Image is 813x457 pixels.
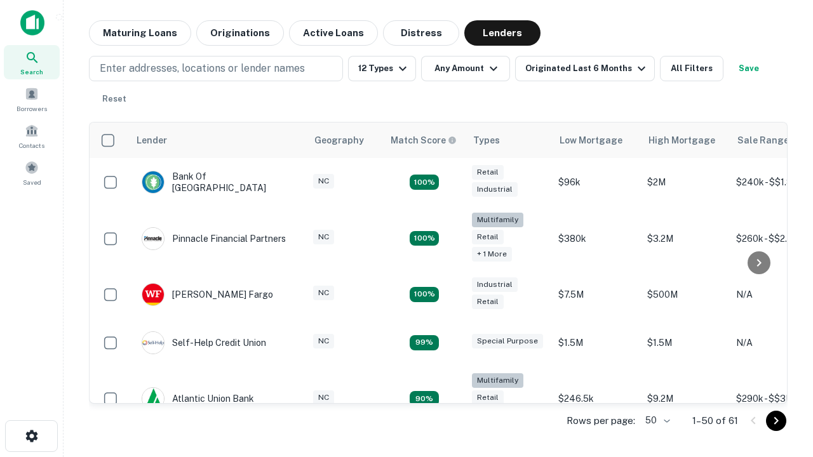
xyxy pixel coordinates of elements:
[472,213,523,227] div: Multifamily
[473,133,500,148] div: Types
[142,284,164,305] img: picture
[391,133,457,147] div: Capitalize uses an advanced AI algorithm to match your search with the best lender. The match sco...
[560,133,622,148] div: Low Mortgage
[383,123,466,158] th: Capitalize uses an advanced AI algorithm to match your search with the best lender. The match sco...
[692,413,738,428] p: 1–50 of 61
[641,319,730,367] td: $1.5M
[17,103,47,114] span: Borrowers
[729,56,769,81] button: Save your search to get updates of matches that match your search criteria.
[641,123,730,158] th: High Mortgage
[552,367,641,431] td: $246.5k
[737,133,789,148] div: Sale Range
[94,86,135,112] button: Reset
[4,156,60,190] a: Saved
[142,388,164,409] img: picture
[142,283,273,306] div: [PERSON_NAME] Fargo
[766,411,786,431] button: Go to next page
[472,182,518,197] div: Industrial
[142,171,164,193] img: picture
[410,391,439,406] div: Matching Properties: 10, hasApolloMatch: undefined
[20,67,43,77] span: Search
[472,230,504,244] div: Retail
[552,123,641,158] th: Low Mortgage
[100,61,305,76] p: Enter addresses, locations or lender names
[4,119,60,153] a: Contacts
[142,228,164,249] img: picture
[472,247,512,262] div: + 1 more
[472,277,518,292] div: Industrial
[472,390,504,405] div: Retail
[466,123,552,158] th: Types
[314,133,364,148] div: Geography
[464,20,541,46] button: Lenders
[19,140,44,150] span: Contacts
[142,387,254,410] div: Atlantic Union Bank
[23,177,41,187] span: Saved
[660,56,723,81] button: All Filters
[348,56,416,81] button: 12 Types
[410,335,439,350] div: Matching Properties: 11, hasApolloMatch: undefined
[196,20,284,46] button: Originations
[307,123,383,158] th: Geography
[525,61,649,76] div: Originated Last 6 Months
[313,174,334,189] div: NC
[552,206,641,270] td: $380k
[641,158,730,206] td: $2M
[142,227,286,250] div: Pinnacle Financial Partners
[410,287,439,302] div: Matching Properties: 14, hasApolloMatch: undefined
[552,319,641,367] td: $1.5M
[20,10,44,36] img: capitalize-icon.png
[410,175,439,190] div: Matching Properties: 15, hasApolloMatch: undefined
[137,133,167,148] div: Lender
[472,165,504,180] div: Retail
[4,82,60,116] a: Borrowers
[313,390,334,405] div: NC
[641,206,730,270] td: $3.2M
[383,20,459,46] button: Distress
[641,367,730,431] td: $9.2M
[648,133,715,148] div: High Mortgage
[89,56,343,81] button: Enter addresses, locations or lender names
[552,158,641,206] td: $96k
[641,270,730,319] td: $500M
[129,123,307,158] th: Lender
[142,171,294,194] div: Bank Of [GEOGRAPHIC_DATA]
[472,373,523,388] div: Multifamily
[89,20,191,46] button: Maturing Loans
[472,334,543,348] div: Special Purpose
[640,411,672,430] div: 50
[313,286,334,300] div: NC
[313,230,334,244] div: NC
[515,56,655,81] button: Originated Last 6 Months
[142,331,266,354] div: Self-help Credit Union
[421,56,510,81] button: Any Amount
[552,270,641,319] td: $7.5M
[410,231,439,246] div: Matching Properties: 20, hasApolloMatch: undefined
[391,133,454,147] h6: Match Score
[472,295,504,309] div: Retail
[4,45,60,79] a: Search
[313,334,334,348] div: NC
[749,355,813,416] iframe: Chat Widget
[289,20,378,46] button: Active Loans
[567,413,635,428] p: Rows per page:
[142,332,164,354] img: picture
